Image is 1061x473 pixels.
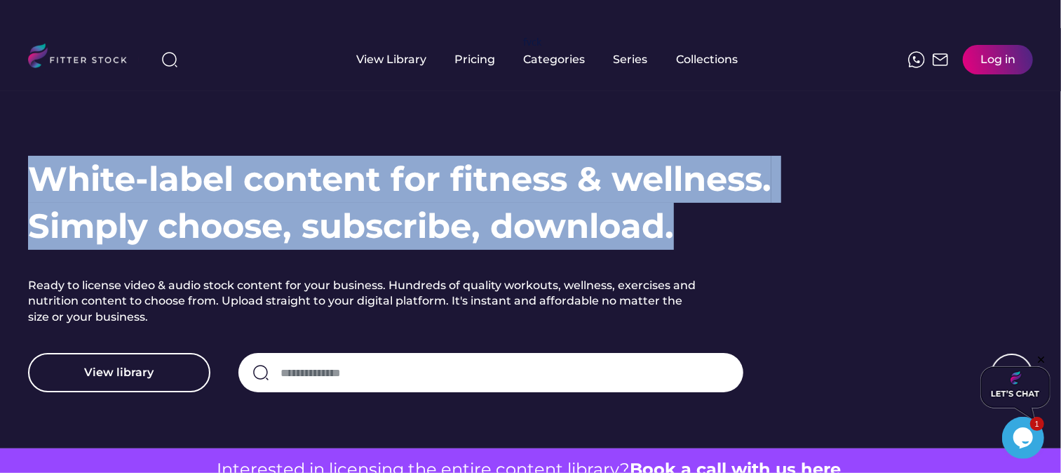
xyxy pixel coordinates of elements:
[28,156,771,250] h1: White-label content for fitness & wellness. Simply choose, subscribe, download.
[980,354,1050,418] iframe: chat widget
[908,51,925,68] img: meteor-icons_whatsapp%20%281%29.svg
[614,52,649,67] div: Series
[677,52,738,67] div: Collections
[932,51,949,68] img: Frame%2051.svg
[1002,417,1047,459] iframe: chat widget
[980,52,1015,67] div: Log in
[161,51,178,68] img: search-normal%203.svg
[252,364,269,381] img: search-normal.svg
[28,278,701,325] h2: Ready to license video & audio stock content for your business. Hundreds of quality workouts, wel...
[28,353,210,392] button: View library
[357,52,427,67] div: View Library
[524,52,586,67] div: Categories
[28,44,139,72] img: LOGO.svg
[455,52,496,67] div: Pricing
[524,35,542,49] div: fvck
